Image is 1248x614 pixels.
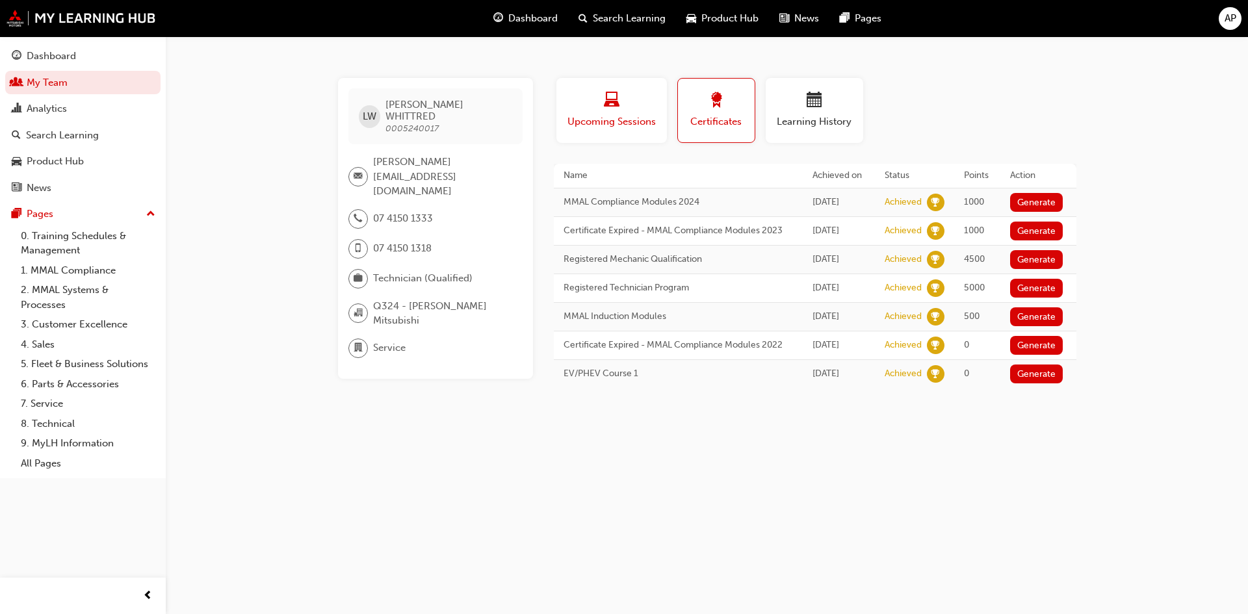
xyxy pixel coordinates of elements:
[1000,164,1076,188] th: Action
[885,282,922,294] div: Achieved
[554,274,803,302] td: Registered Technician Program
[16,374,161,394] a: 6. Parts & Accessories
[927,194,944,211] span: learningRecordVerb_ACHIEVE-icon
[1010,307,1063,326] button: Generate
[554,302,803,331] td: MMAL Induction Modules
[885,196,922,209] div: Achieved
[688,114,745,129] span: Certificates
[829,5,892,32] a: pages-iconPages
[964,368,969,379] span: 0
[885,253,922,266] div: Achieved
[779,10,789,27] span: news-icon
[927,279,944,297] span: learningRecordVerb_ACHIEVE-icon
[373,299,512,328] span: Q324 - [PERSON_NAME] Mitsubishi
[812,339,839,350] span: Tue Mar 21 2023 17:27:46 GMT+1000 (Australian Eastern Standard Time)
[12,103,21,115] span: chart-icon
[766,78,863,143] button: Learning History
[354,211,363,227] span: phone-icon
[5,123,161,147] a: Search Learning
[1010,279,1063,298] button: Generate
[16,226,161,261] a: 0. Training Schedules & Management
[964,196,984,207] span: 1000
[769,5,829,32] a: news-iconNews
[6,10,156,27] img: mmal
[16,454,161,474] a: All Pages
[143,588,153,604] span: prev-icon
[812,311,839,322] span: Thu Apr 13 2023 10:01:00 GMT+1000 (Australian Eastern Standard Time)
[1219,7,1241,30] button: AP
[578,10,588,27] span: search-icon
[875,164,954,188] th: Status
[16,414,161,434] a: 8. Technical
[593,11,666,26] span: Search Learning
[483,5,568,32] a: guage-iconDashboard
[554,359,803,388] td: EV/PHEV Course 1
[16,433,161,454] a: 9. MyLH Information
[927,308,944,326] span: learningRecordVerb_ACHIEVE-icon
[885,311,922,323] div: Achieved
[775,114,853,129] span: Learning History
[16,261,161,281] a: 1. MMAL Compliance
[701,11,759,26] span: Product Hub
[27,207,53,222] div: Pages
[354,305,363,322] span: organisation-icon
[5,71,161,95] a: My Team
[812,196,839,207] span: Wed Feb 26 2025 11:56:14 GMT+1000 (Australian Eastern Standard Time)
[5,44,161,68] a: Dashboard
[27,181,51,196] div: News
[5,176,161,200] a: News
[927,222,944,240] span: learningRecordVerb_ACHIEVE-icon
[354,168,363,185] span: email-icon
[686,10,696,27] span: car-icon
[27,101,67,116] div: Analytics
[16,394,161,414] a: 7. Service
[385,123,439,134] span: 0005240017
[927,251,944,268] span: learningRecordVerb_ACHIEVE-icon
[885,225,922,237] div: Achieved
[16,354,161,374] a: 5. Fleet & Business Solutions
[556,78,667,143] button: Upcoming Sessions
[554,216,803,245] td: Certificate Expired - MMAL Compliance Modules 2023
[807,92,822,110] span: calendar-icon
[568,5,676,32] a: search-iconSearch Learning
[373,271,473,286] span: Technician (Qualified)
[812,225,839,236] span: Tue Mar 26 2024 18:51:51 GMT+1000 (Australian Eastern Standard Time)
[363,109,376,124] span: LW
[27,49,76,64] div: Dashboard
[554,331,803,359] td: Certificate Expired - MMAL Compliance Modules 2022
[5,42,161,202] button: DashboardMy TeamAnalyticsSearch LearningProduct HubNews
[12,77,21,89] span: people-icon
[1010,336,1063,355] button: Generate
[26,128,99,143] div: Search Learning
[554,164,803,188] th: Name
[677,78,755,143] button: Certificates
[5,97,161,121] a: Analytics
[554,188,803,216] td: MMAL Compliance Modules 2024
[885,368,922,380] div: Achieved
[812,282,839,293] span: Thu Aug 17 2023 12:05:32 GMT+1000 (Australian Eastern Standard Time)
[16,314,161,335] a: 3. Customer Excellence
[373,241,432,256] span: 07 4150 1318
[27,154,84,169] div: Product Hub
[964,253,985,264] span: 4500
[604,92,619,110] span: laptop-icon
[964,282,985,293] span: 5000
[5,202,161,226] button: Pages
[964,225,984,236] span: 1000
[927,337,944,354] span: learningRecordVerb_ACHIEVE-icon
[354,340,363,357] span: department-icon
[964,311,980,322] span: 500
[1010,250,1063,269] button: Generate
[385,99,512,122] span: [PERSON_NAME] WHITTRED
[708,92,724,110] span: award-icon
[885,339,922,352] div: Achieved
[954,164,1000,188] th: Points
[12,183,21,194] span: news-icon
[812,368,839,379] span: Thu Oct 27 2022 10:01:00 GMT+1000 (Australian Eastern Standard Time)
[12,51,21,62] span: guage-icon
[508,11,558,26] span: Dashboard
[964,339,969,350] span: 0
[16,335,161,355] a: 4. Sales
